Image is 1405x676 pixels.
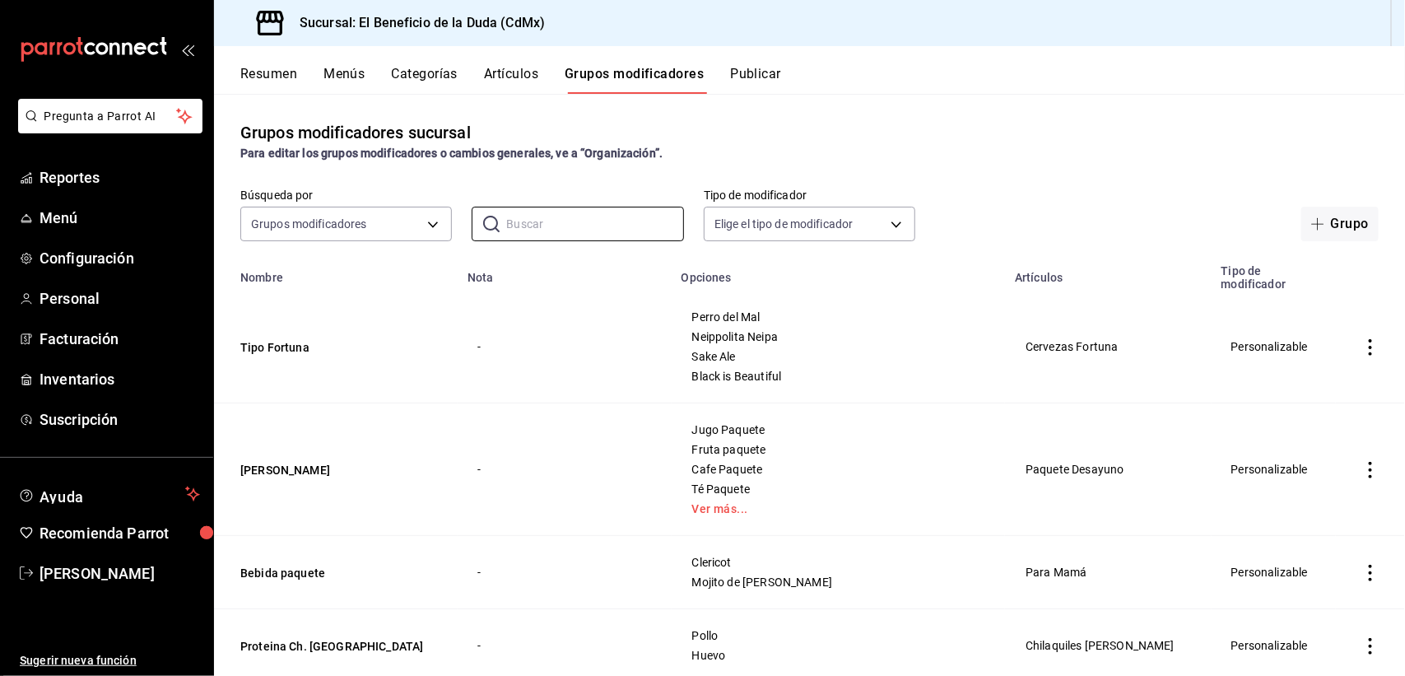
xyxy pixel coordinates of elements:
[458,403,672,536] td: -
[18,99,202,133] button: Pregunta a Parrot AI
[240,120,471,145] div: Grupos modificadores sucursal
[12,119,202,137] a: Pregunta a Parrot AI
[692,630,985,641] span: Pollo
[240,66,1405,94] div: navigation tabs
[40,166,200,189] span: Reportes
[40,247,200,269] span: Configuración
[240,190,452,202] label: Búsqueda por
[692,444,985,455] span: Fruta paquete
[692,483,985,495] span: Té Paquete
[40,368,200,390] span: Inventarios
[44,108,177,125] span: Pregunta a Parrot AI
[392,66,458,94] button: Categorías
[240,462,438,478] button: [PERSON_NAME]
[240,339,438,356] button: Tipo Fortuna
[40,562,200,585] span: [PERSON_NAME]
[40,484,179,504] span: Ayuda
[240,565,438,581] button: Bebida paquete
[692,351,985,362] span: Sake Ale
[251,216,367,232] span: Grupos modificadores
[40,328,200,350] span: Facturación
[1026,341,1190,352] span: Cervezas Fortuna
[40,522,200,544] span: Recomienda Parrot
[692,503,985,515] a: Ver más...
[40,408,200,431] span: Suscripción
[323,66,365,94] button: Menús
[506,207,683,240] input: Buscar
[692,576,985,588] span: Mojito de [PERSON_NAME]
[692,371,985,382] span: Black is Beautiful
[240,147,663,160] strong: Para editar los grupos modificadores o cambios generales, ve a “Organización”.
[240,66,297,94] button: Resumen
[20,652,200,669] span: Sugerir nueva función
[692,331,985,343] span: Neippolita Neipa
[692,311,985,323] span: Perro del Mal
[1301,207,1379,241] button: Grupo
[40,287,200,310] span: Personal
[458,536,672,609] td: -
[1212,254,1336,291] th: Tipo de modificador
[458,291,672,403] td: -
[286,13,545,33] h3: Sucursal: El Beneficio de la Duda (CdMx)
[1362,638,1379,655] button: actions
[692,424,985,436] span: Jugo Paquete
[240,638,438,655] button: Proteina Ch. [GEOGRAPHIC_DATA]
[1212,403,1336,536] td: Personalizable
[692,650,985,661] span: Huevo
[1212,291,1336,403] td: Personalizable
[458,254,672,291] th: Nota
[181,43,194,56] button: open_drawer_menu
[1026,464,1190,475] span: Paquete Desayuno
[1212,536,1336,609] td: Personalizable
[714,216,854,232] span: Elige el tipo de modificador
[1026,566,1190,578] span: Para Mamá
[484,66,538,94] button: Artículos
[1362,565,1379,581] button: actions
[704,190,915,202] label: Tipo de modificador
[565,66,704,94] button: Grupos modificadores
[40,207,200,229] span: Menú
[1026,640,1190,651] span: Chilaquiles [PERSON_NAME]
[214,254,458,291] th: Nombre
[692,557,985,568] span: Clericot
[692,464,985,475] span: Cafe Paquete
[1362,339,1379,356] button: actions
[1362,462,1379,478] button: actions
[1005,254,1211,291] th: Artículos
[730,66,781,94] button: Publicar
[672,254,1006,291] th: Opciones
